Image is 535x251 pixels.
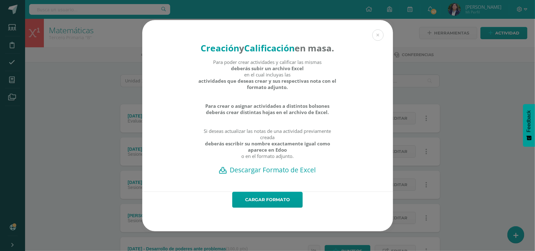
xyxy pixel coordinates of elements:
button: Feedback - Mostrar encuesta [523,104,535,147]
strong: deberás escribir su nombre exactamente igual como aparece en Edoo [198,140,337,153]
div: Para poder crear actividades y calificar las mismas en el cual incluyas las Si deseas actualizar ... [198,59,337,165]
strong: Creación [201,42,239,54]
strong: Calificación [244,42,295,54]
h4: en masa. [198,42,337,54]
strong: actividades que deseas crear y sus respectivas nota con el formato adjunto. [198,78,337,90]
strong: deberás subir un archivo Excel [231,65,304,71]
a: Cargar formato [232,192,303,208]
button: Close (Esc) [372,29,384,41]
a: Descargar Formato de Excel [153,165,382,174]
strong: Para crear o asignar actividades a distintos bolsones deberás crear distintas hojas en el archivo... [198,103,337,115]
span: Feedback [526,110,532,132]
strong: y [239,42,244,54]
